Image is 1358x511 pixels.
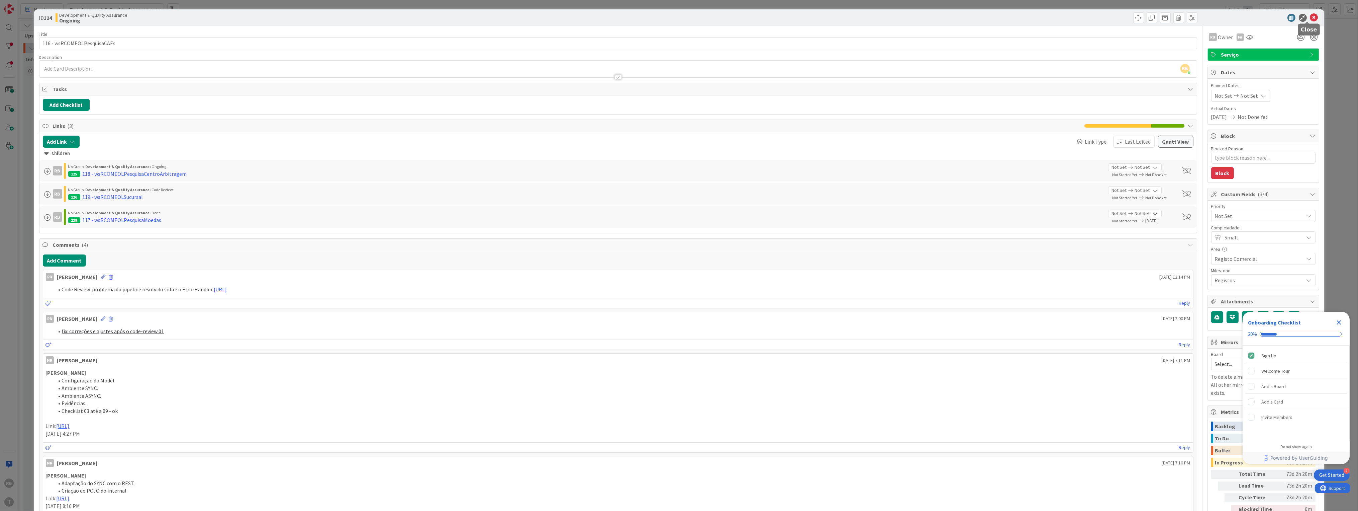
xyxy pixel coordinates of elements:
[1211,373,1316,397] p: To delete a mirror card, just delete the card. All other mirrored cards will continue to exists.
[1112,164,1127,171] span: Not Set
[86,187,152,192] b: Development & Quality Assurance ›
[1245,364,1347,378] div: Welcome Tour is incomplete.
[1180,64,1190,73] span: RB
[53,85,1185,93] span: Tasks
[1239,493,1276,502] div: Cycle Time
[46,356,54,364] div: MR
[82,241,88,248] span: ( 4 )
[1334,317,1344,328] div: Close Checklist
[152,187,173,192] span: Code Review
[68,217,80,223] div: 229
[1280,444,1312,449] div: Do not show again
[1146,195,1167,200] span: Not Done Yet
[43,99,90,111] button: Add Checklist
[54,286,1190,293] li: Code Review: problema do pipeline resolvido sobre o ErrorHandler:
[1278,493,1313,502] div: 73d 2h 20m
[1246,452,1346,464] a: Powered by UserGuiding
[46,495,57,502] span: Link:
[68,194,80,200] div: 126
[1215,254,1300,264] span: Registo Comercial
[1112,195,1138,200] span: Not Started Yet
[1211,105,1316,112] span: Actual Dates
[1261,382,1286,390] div: Add a Board
[1270,454,1328,462] span: Powered by UserGuiding
[46,472,86,479] strong: [PERSON_NAME]
[83,170,187,178] div: 118 - wsRCOMEOLPesquisaCentroArbitragem
[1248,331,1344,337] div: Checklist progress: 20%
[1209,33,1217,41] div: RB
[1221,68,1307,76] span: Dates
[39,31,48,37] label: Title
[1261,413,1292,421] div: Invite Members
[60,18,128,23] b: Ongoing
[1211,225,1316,230] div: Complexidade
[1319,472,1344,479] div: Get Started
[1211,167,1234,179] button: Block
[43,136,80,148] button: Add Link
[1243,346,1350,440] div: Checklist items
[83,216,162,224] div: 117 - wsRCOMEOLPesquisaMoedas
[152,210,161,215] span: Done
[1215,359,1300,369] span: Select...
[53,241,1185,249] span: Comments
[46,369,86,376] strong: [PERSON_NAME]
[1237,33,1244,41] div: FA
[57,459,98,467] div: [PERSON_NAME]
[57,356,98,364] div: [PERSON_NAME]
[62,400,87,407] span: Evidências.
[1112,210,1127,217] span: Not Set
[1278,482,1313,491] div: 73d 2h 20m
[1160,274,1190,281] span: [DATE] 12:14 PM
[1112,187,1127,194] span: Not Set
[1243,452,1350,464] div: Footer
[62,487,128,494] span: Criação do POJO do Internal.
[1239,482,1276,491] div: Lead Time
[46,503,80,509] span: [DATE] 8:16 PM
[1225,233,1300,242] span: Small
[1314,469,1350,481] div: Open Get Started checklist, remaining modules: 4
[1112,218,1138,223] span: Not Started Yet
[68,210,86,215] span: No Group ›
[1158,136,1193,148] button: Gantt View
[44,14,52,21] b: 124
[1211,204,1316,209] div: Priority
[1215,434,1305,443] div: To Do
[152,164,167,169] span: Ongoing
[1243,312,1350,464] div: Checklist Container
[46,423,57,429] span: Link:
[1162,459,1190,466] span: [DATE] 7:10 PM
[68,164,86,169] span: No Group ›
[83,193,143,201] div: 119 - wsRCOMEOLSucursal
[62,377,116,384] span: Configuração do Model.
[44,150,1192,157] div: Children
[1211,352,1223,357] span: Board
[1248,318,1301,326] div: Onboarding Checklist
[53,166,62,175] div: RB
[1211,146,1244,152] label: Blocked Reason
[62,328,164,335] a: fix: correções e ajustes após o code-review 01
[1218,33,1233,41] span: Owner
[68,123,74,129] span: ( 3 )
[39,14,52,22] span: ID
[1179,299,1190,307] a: Reply
[60,12,128,18] span: Development & Quality Assurance
[1261,352,1276,360] div: Sign Up
[1113,136,1155,148] button: Last Edited
[39,54,62,60] span: Description
[14,1,30,9] span: Support
[62,392,101,399] span: Ambiente ASYNC.
[1221,51,1307,59] span: Serviço
[46,430,80,437] span: [DATE] 4:27 PM
[1162,315,1190,322] span: [DATE] 2:00 PM
[1112,172,1138,177] span: Not Started Yet
[1344,468,1350,474] div: 4
[57,273,98,281] div: [PERSON_NAME]
[1215,276,1300,285] span: Registos
[46,273,54,281] div: RB
[1221,408,1307,416] span: Metrics
[1211,247,1316,251] div: Area
[1135,210,1150,217] span: Not Set
[1215,458,1287,467] div: In Progress
[53,212,62,222] div: RB
[1135,164,1150,171] span: Not Set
